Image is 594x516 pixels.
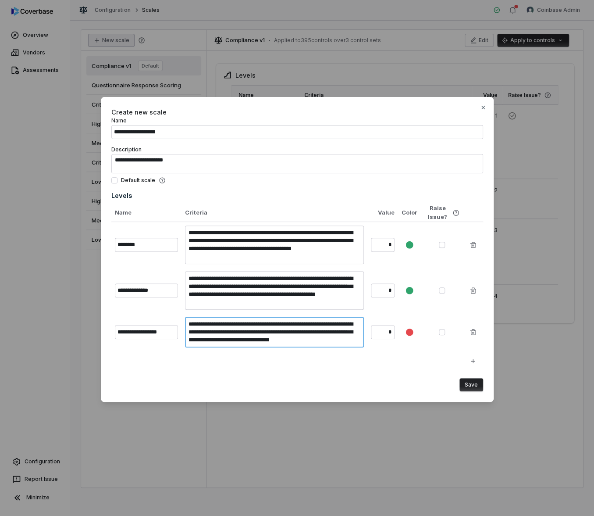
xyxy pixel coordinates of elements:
[367,204,398,222] th: Value
[111,117,483,139] label: Name
[111,191,483,200] div: Levels
[421,204,462,222] th: Raise Issue?
[111,146,483,174] label: Description
[111,108,167,116] span: Create new scale
[181,204,367,222] th: Criteria
[459,378,483,391] button: Save
[111,204,181,222] th: Name
[111,154,483,174] textarea: Description
[398,204,421,222] th: Color
[121,177,166,184] label: Default scale
[111,125,483,139] input: Name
